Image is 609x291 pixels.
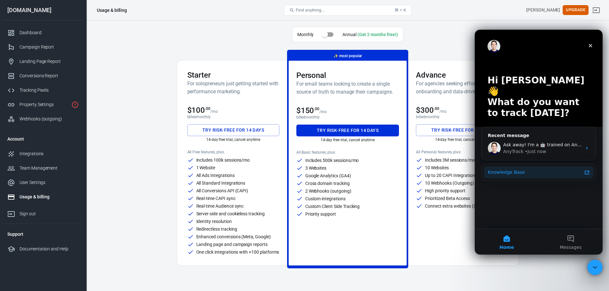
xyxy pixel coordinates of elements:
div: Sign out [20,211,79,217]
svg: Property is not installed yet [71,101,79,109]
p: Priority support [305,212,336,216]
p: Google Analytics (GA4) [305,173,351,178]
p: One click integrations with +100 platforms [196,250,279,254]
div: Campaign Report [20,44,79,50]
p: Custom integrations [305,196,346,201]
div: Annual [342,31,398,38]
p: 1 Website [196,165,215,170]
div: Tracking Pixels [20,87,79,94]
p: All Personal features, plus: [416,150,508,154]
p: 10 Webhooks (Outgoing) [425,181,474,185]
span: $300 [416,106,439,115]
div: Documentation and Help [20,246,79,252]
div: Close [110,10,121,22]
p: /mo [439,109,447,114]
span: magic [333,54,338,58]
div: • Just now [50,119,71,125]
span: Home [25,215,39,220]
h6: For small teams looking to create a single source of truth to manage their campaigns. [296,80,399,96]
p: most popular [333,53,362,59]
span: Messages [85,215,107,220]
p: billed monthly [416,115,508,119]
p: Cross domain tracking [305,181,350,186]
div: AnyTrack [28,119,49,125]
div: Landing Page Report [20,58,79,65]
p: Real-time Audience sync [196,204,244,208]
p: Includes 100k sessions/mo [196,158,250,162]
button: Upgrade [563,5,589,15]
iframe: Intercom live chat [475,30,603,255]
a: Usage & billing [2,190,84,204]
div: (Get 2 months free!) [357,32,398,37]
p: Includes 3M sessions/mo [425,158,475,162]
p: /mo [210,109,218,114]
a: Webhooks (outgoing) [2,112,84,126]
p: All Ads Integrations [196,173,235,178]
p: /mo [319,110,327,114]
span: $100 [187,106,211,115]
p: All Conversions API (CAPI) [196,188,248,193]
div: Conversions Report [20,73,79,79]
h6: For solopreneurs just getting started with performance marketing. [187,80,279,96]
div: Account id: X1bacXib [526,7,560,13]
div: [DOMAIN_NAME] [2,7,84,13]
a: User Settings [2,175,84,190]
p: Real-time CAPI sync [196,196,236,201]
span: Find anything... [296,8,325,12]
h3: Personal [296,71,399,80]
p: Redirectless tracking [196,227,237,231]
iframe: Intercom live chat [587,260,603,275]
li: Support [2,226,84,242]
sup: .00 [434,106,439,111]
div: Team Management [20,165,79,172]
p: Prioritized Beta Access [425,196,470,201]
button: Try risk-free for 14 days [296,125,399,136]
button: Find anything...⌘ + K [284,5,412,16]
sup: .00 [205,106,210,111]
p: 14-day free trial, cancel anytime [296,138,399,142]
p: 14-day free trial, cancel anytime [187,137,279,142]
p: Enhanced conversions (Meta, Google) [196,234,271,239]
p: 10 Websites [425,165,449,170]
p: Server-side and cookieless tracking [196,211,265,216]
p: Monthly [297,31,314,38]
a: Landing Page Report [2,54,84,69]
p: billed monthly [296,115,399,119]
sup: .00 [314,107,319,111]
p: 3 Websites [305,166,327,170]
span: $150 [296,106,320,115]
p: Up to 20 CAPI Integrations per website [425,173,501,178]
p: Landing page and campaign reports [196,242,268,247]
p: High priority support [425,188,465,193]
h6: For agencies seeking effortless client onboarding and data-driven campaigns. [416,80,508,96]
a: Integrations [2,147,84,161]
button: Try risk-free for 14 days [187,124,279,136]
a: Knowledge Base [9,137,119,149]
div: Dashboard [20,29,79,36]
button: Try risk-free for 14 days [416,124,508,136]
div: Knowledge Base [13,139,107,146]
p: All Standard Integrations [196,181,246,185]
a: Sign out [589,3,604,18]
p: 2 Webhooks (outgoing) [305,189,351,193]
p: Custom Client Side Tracking [305,204,360,209]
li: Account [2,131,84,147]
a: Property Settings [2,97,84,112]
p: Includes 500k sessions/mo [305,158,359,163]
p: 14-day free trial, cancel anytime [416,137,508,142]
a: Conversions Report [2,69,84,83]
p: All Free features, plus: [187,150,279,154]
div: Usage & billing [20,194,79,200]
div: Integrations [20,150,79,157]
p: Connect extra websites ($30/month) [425,204,497,208]
div: Usage & billing [97,7,127,13]
a: Dashboard [2,26,84,40]
span: Ask away! I'm a 🤖 trained on AnyTrack knowledge base! [28,112,157,118]
a: Tracking Pixels [2,83,84,97]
